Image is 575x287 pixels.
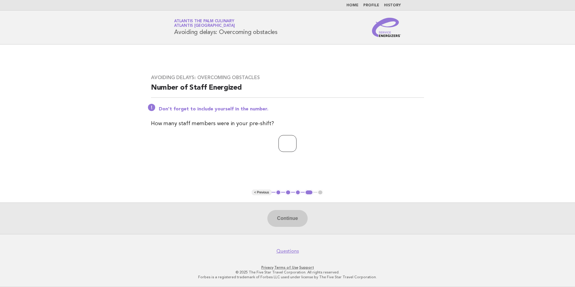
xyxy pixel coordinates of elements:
[151,83,424,98] h2: Number of Staff Energized
[151,119,424,128] p: How many staff members were in your pre-shift?
[261,265,273,270] a: Privacy
[276,248,299,254] a: Questions
[363,4,379,7] a: Profile
[305,190,313,196] button: 4
[151,75,424,81] h3: Avoiding delays: Overcoming obstacles
[159,106,424,112] p: Don't forget to include yourself in the number.
[384,4,401,7] a: History
[174,20,278,35] h1: Avoiding delays: Overcoming obstacles
[174,24,235,28] span: Atlantis [GEOGRAPHIC_DATA]
[346,4,358,7] a: Home
[103,275,472,279] p: Forbes is a registered trademark of Forbes LLC used under license by The Five Star Travel Corpora...
[274,265,298,270] a: Terms of Use
[174,19,235,28] a: Atlantis The Palm CulinaryAtlantis [GEOGRAPHIC_DATA]
[103,270,472,275] p: © 2025 The Five Star Travel Corporation. All rights reserved.
[299,265,314,270] a: Support
[285,190,291,196] button: 2
[295,190,301,196] button: 3
[275,190,281,196] button: 1
[372,18,401,37] img: Service Energizers
[252,190,271,196] button: < Previous
[103,265,472,270] p: · ·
